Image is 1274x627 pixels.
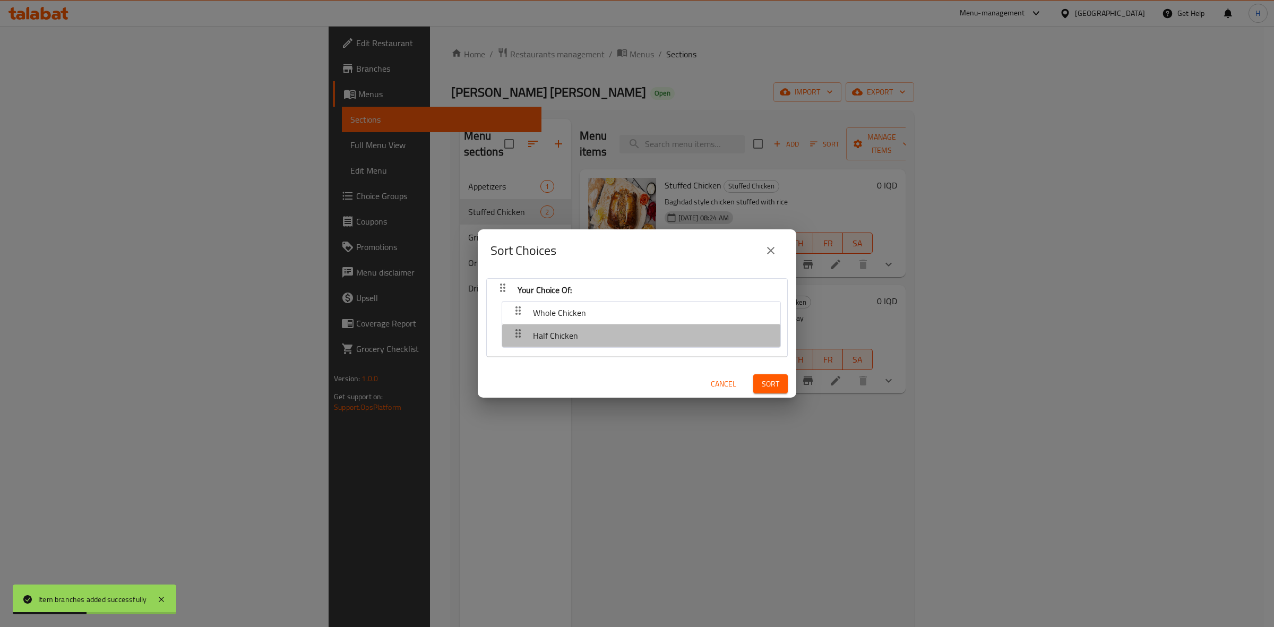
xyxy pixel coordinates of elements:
div: Whole Chicken [502,302,780,324]
div: Half Chicken [502,324,780,347]
span: Sort [762,377,779,391]
button: Sort [753,374,788,394]
button: close [758,238,784,263]
span: Whole Chicken [533,305,586,321]
span: Your Choice Of: [518,282,572,298]
button: Your Choice Of: [493,281,781,299]
button: Cancel [707,374,741,394]
button: Whole Chicken [509,304,774,322]
span: Cancel [711,377,736,391]
div: Item branches added successfully [38,594,147,605]
h2: Sort Choices [490,242,556,259]
button: Half Chicken [509,327,774,345]
span: Half Chicken [533,328,578,343]
div: Your Choice Of:Whole ChickenHalf Chicken [487,279,787,357]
